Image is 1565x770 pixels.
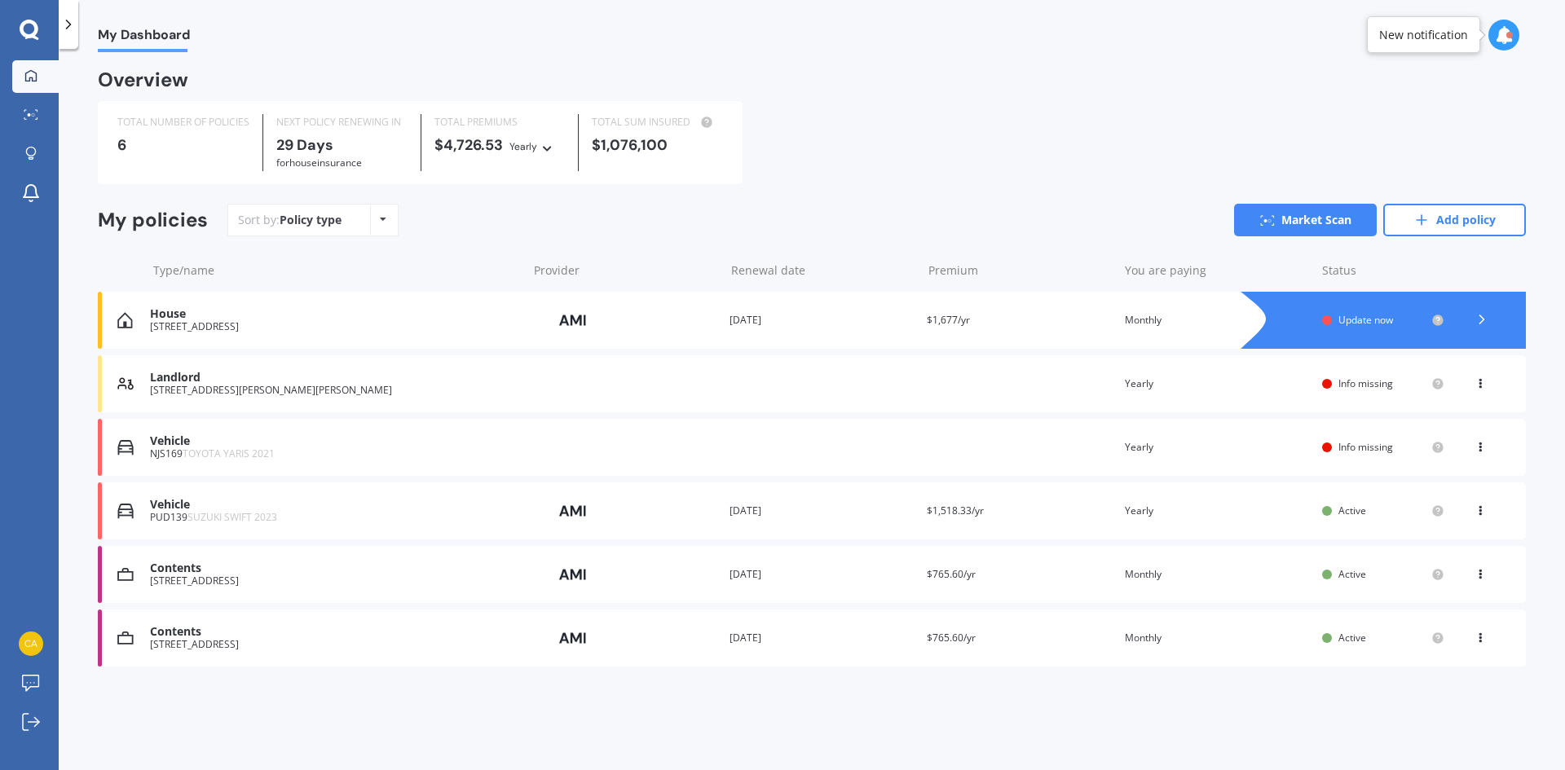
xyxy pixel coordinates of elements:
[150,512,519,523] div: PUD139
[1338,440,1393,454] span: Info missing
[1338,376,1393,390] span: Info missing
[19,631,43,656] img: 368b18ba3277b66ca18afa0419443a17
[509,139,537,155] div: Yearly
[1338,313,1393,327] span: Update now
[434,114,566,130] div: TOTAL PREMIUMS
[276,114,408,130] div: NEXT POLICY RENEWING IN
[150,434,519,448] div: Vehicle
[150,498,519,512] div: Vehicle
[730,312,914,328] div: [DATE]
[98,72,188,88] div: Overview
[1125,566,1309,583] div: Monthly
[117,114,249,130] div: TOTAL NUMBER OF POLICIES
[927,567,976,581] span: $765.60/yr
[532,495,614,526] img: AMI
[117,566,134,583] img: Contents
[434,137,566,155] div: $4,726.53
[1125,439,1309,455] div: Yearly
[150,625,519,639] div: Contents
[117,137,249,153] div: 6
[927,631,976,645] span: $765.60/yr
[150,561,519,575] div: Contents
[150,307,519,321] div: House
[117,503,134,519] img: Vehicle
[238,212,342,228] div: Sort by:
[150,575,519,587] div: [STREET_ADDRESS]
[1125,503,1309,519] div: Yearly
[117,376,134,392] img: Landlord
[276,156,362,169] span: for House insurance
[534,262,718,279] div: Provider
[730,566,914,583] div: [DATE]
[1125,630,1309,646] div: Monthly
[1383,204,1526,236] a: Add policy
[1338,567,1366,581] span: Active
[183,447,275,460] span: TOYOTA YARIS 2021
[276,135,333,155] b: 29 Days
[187,510,277,524] span: SUZUKI SWIFT 2023
[150,448,519,460] div: NJS169
[117,439,134,455] img: Vehicle
[117,630,134,646] img: Contents
[1338,631,1366,645] span: Active
[98,27,190,49] span: My Dashboard
[150,371,519,385] div: Landlord
[1125,312,1309,328] div: Monthly
[117,312,133,328] img: House
[730,503,914,519] div: [DATE]
[927,313,970,327] span: $1,677/yr
[592,114,723,130] div: TOTAL SUM INSURED
[153,262,521,279] div: Type/name
[1338,504,1366,517] span: Active
[1125,376,1309,392] div: Yearly
[150,639,519,650] div: [STREET_ADDRESS]
[928,262,1113,279] div: Premium
[731,262,915,279] div: Renewal date
[532,559,614,590] img: AMI
[280,212,342,228] div: Policy type
[1125,262,1309,279] div: You are paying
[150,385,519,396] div: [STREET_ADDRESS][PERSON_NAME][PERSON_NAME]
[927,504,984,517] span: $1,518.33/yr
[532,305,614,336] img: AMI
[1234,204,1377,236] a: Market Scan
[592,137,723,153] div: $1,076,100
[730,630,914,646] div: [DATE]
[98,209,208,232] div: My policies
[532,623,614,653] img: AMI
[1379,27,1468,43] div: New notification
[1322,262,1444,279] div: Status
[150,321,519,332] div: [STREET_ADDRESS]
